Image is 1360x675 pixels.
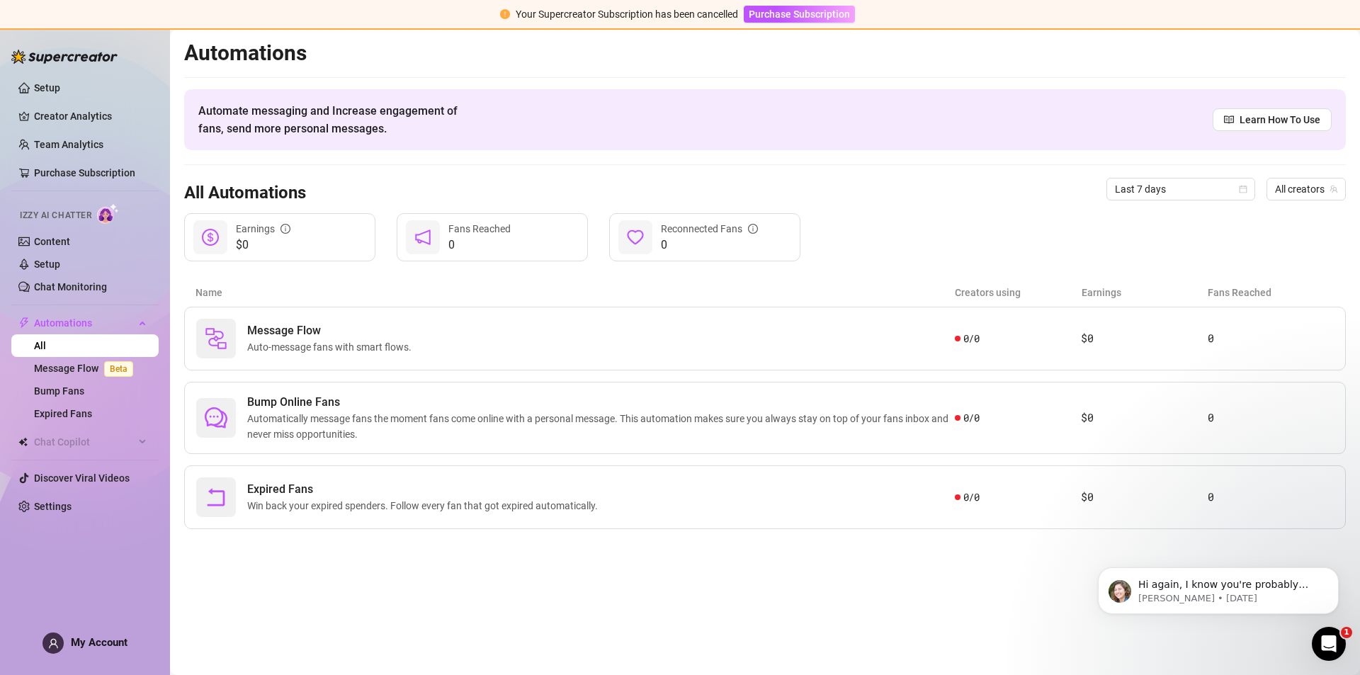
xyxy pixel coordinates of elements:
span: heart [627,229,644,246]
span: Expired Fans [247,481,603,498]
article: Creators using [955,285,1082,300]
article: 0 [1208,330,1334,347]
a: Settings [34,501,72,512]
span: 0 / 0 [963,331,980,346]
span: Fans Reached [448,223,511,234]
article: 0 [1208,489,1334,506]
article: $0 [1081,489,1207,506]
iframe: Intercom notifications message [1077,538,1360,637]
img: svg%3e [205,327,227,350]
a: Discover Viral Videos [34,472,130,484]
span: Bump Online Fans [247,394,955,411]
span: Message Flow [247,322,417,339]
span: Win back your expired spenders. Follow every fan that got expired automatically. [247,498,603,514]
article: Earnings [1082,285,1208,300]
span: Izzy AI Chatter [20,209,91,222]
a: Creator Analytics [34,105,147,127]
a: Purchase Subscription [744,8,855,20]
button: Purchase Subscription [744,6,855,23]
span: Last 7 days [1115,178,1247,200]
a: Learn How To Use [1213,108,1332,131]
a: Content [34,236,70,247]
span: 0 / 0 [963,489,980,505]
span: user [48,638,59,649]
a: Team Analytics [34,139,103,150]
span: Auto-message fans with smart flows. [247,339,417,355]
a: Bump Fans [34,385,84,397]
span: info-circle [748,224,758,234]
span: dollar [202,229,219,246]
span: My Account [71,636,127,649]
span: Automations [34,312,135,334]
article: 0 [1208,409,1334,426]
span: thunderbolt [18,317,30,329]
h3: All Automations [184,182,306,205]
span: All creators [1275,178,1337,200]
span: Your Supercreator Subscription has been cancelled [516,8,738,20]
span: notification [414,229,431,246]
h2: Automations [184,40,1346,67]
article: $0 [1081,330,1207,347]
span: Beta [104,361,133,377]
iframe: Intercom live chat [1312,627,1346,661]
span: Automate messaging and Increase engagement of fans, send more personal messages. [198,102,471,137]
a: All [34,340,46,351]
span: Learn How To Use [1240,112,1320,127]
span: comment [205,407,227,429]
span: Automatically message fans the moment fans come online with a personal message. This automation m... [247,411,955,442]
img: logo-BBDzfeDw.svg [11,50,118,64]
span: read [1224,115,1234,125]
a: Setup [34,82,60,93]
a: Setup [34,259,60,270]
img: Chat Copilot [18,437,28,447]
span: calendar [1239,185,1247,193]
a: Message FlowBeta [34,363,139,374]
article: Fans Reached [1208,285,1334,300]
span: team [1330,185,1338,193]
span: 0 / 0 [963,410,980,426]
div: Earnings [236,221,290,237]
article: $0 [1081,409,1207,426]
span: 0 [448,237,511,254]
span: Purchase Subscription [749,8,850,20]
span: $0 [236,237,290,254]
div: Reconnected Fans [661,221,758,237]
a: Chat Monitoring [34,281,107,293]
span: Chat Copilot [34,431,135,453]
span: 1 [1341,627,1352,638]
span: info-circle [280,224,290,234]
a: Expired Fans [34,408,92,419]
span: exclamation-circle [500,9,510,19]
article: Name [195,285,955,300]
span: 0 [661,237,758,254]
img: AI Chatter [97,203,119,224]
a: Purchase Subscription [34,167,135,178]
span: rollback [205,486,227,509]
